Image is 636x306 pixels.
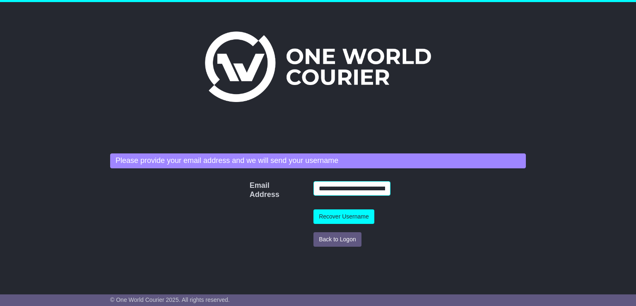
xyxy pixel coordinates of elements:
[313,209,374,224] button: Recover Username
[246,181,260,199] label: Email Address
[110,153,526,168] div: Please provide your email address and we will send your username
[313,232,361,247] button: Back to Logon
[205,32,431,102] img: One World
[110,296,230,303] span: © One World Courier 2025. All rights reserved.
